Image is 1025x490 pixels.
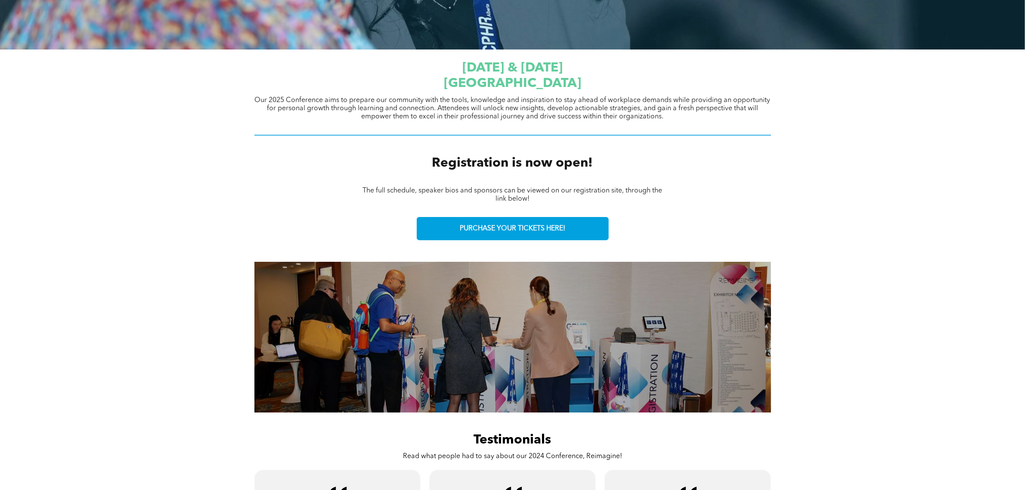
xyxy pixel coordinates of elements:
[432,157,593,170] span: Registration is now open!
[403,453,622,460] span: Read what people had to say about our 2024 Conference, Reimagine!
[444,77,581,90] span: [GEOGRAPHIC_DATA]
[417,217,609,240] a: PURCHASE YOUR TICKETS HERE!
[363,187,663,202] span: The full schedule, speaker bios and sponsors can be viewed on our registration site, through the ...
[462,62,563,74] span: [DATE] & [DATE]
[474,434,551,447] span: Testimonials
[460,225,565,233] span: PURCHASE YOUR TICKETS HERE!
[255,97,771,120] span: Our 2025 Conference aims to prepare our community with the tools, knowledge and inspiration to st...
